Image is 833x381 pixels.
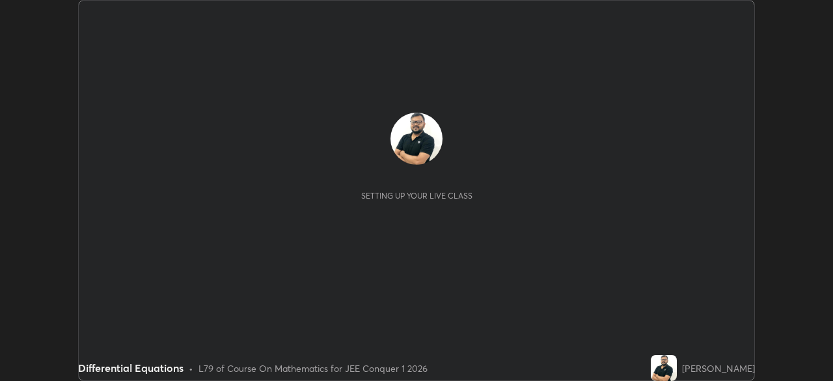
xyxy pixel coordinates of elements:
[189,361,193,375] div: •
[198,361,428,375] div: L79 of Course On Mathematics for JEE Conquer 1 2026
[390,113,443,165] img: f98899dc132a48bf82b1ca03f1bb1e20.jpg
[651,355,677,381] img: f98899dc132a48bf82b1ca03f1bb1e20.jpg
[682,361,755,375] div: [PERSON_NAME]
[361,191,472,201] div: Setting up your live class
[78,360,184,376] div: Differential Equations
